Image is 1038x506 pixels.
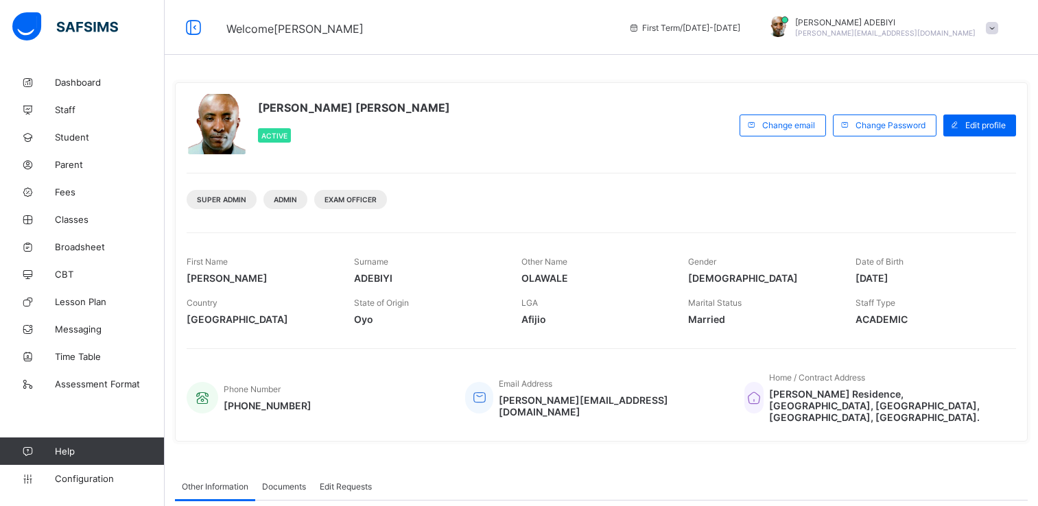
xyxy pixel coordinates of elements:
span: Phone Number [224,384,281,394]
span: Other Name [521,256,567,267]
span: Change Password [856,120,925,130]
span: Afijio [521,313,668,325]
span: Welcome [PERSON_NAME] [226,22,364,36]
span: Messaging [55,324,165,335]
span: [PERSON_NAME][EMAIL_ADDRESS][DOMAIN_NAME] [499,394,723,418]
span: Parent [55,159,165,170]
span: [PERSON_NAME] ADEBIYI [795,17,976,27]
span: Super Admin [197,195,246,204]
span: State of Origin [354,298,409,308]
img: safsims [12,12,118,41]
span: Home / Contract Address [769,372,865,383]
span: Fees [55,186,165,197]
span: Gender [688,256,716,267]
span: Help [55,446,164,457]
span: session/term information [628,23,740,33]
div: ALEXANDERADEBIYI [754,16,1005,39]
span: Staff Type [856,298,895,308]
span: Dashboard [55,77,165,88]
span: [DEMOGRAPHIC_DATA] [688,272,835,284]
span: [PHONE_NUMBER] [224,400,311,411]
span: [DATE] [856,272,1002,284]
span: LGA [521,298,538,308]
span: Change email [762,120,815,130]
span: [PERSON_NAME] [PERSON_NAME] [258,101,450,115]
span: Student [55,132,165,143]
span: Documents [262,481,306,492]
span: Married [688,313,835,325]
span: Time Table [55,351,165,362]
span: Edit profile [965,120,1006,130]
span: Broadsheet [55,241,165,252]
span: Exam Officer [325,195,377,204]
span: Surname [354,256,388,267]
span: Staff [55,104,165,115]
span: Admin [274,195,297,204]
span: Assessment Format [55,378,165,389]
span: Configuration [55,473,164,484]
span: Email Address [499,378,552,389]
span: Date of Birth [856,256,904,267]
span: Lesson Plan [55,296,165,307]
span: Edit Requests [320,481,372,492]
span: First Name [187,256,228,267]
span: Active [261,132,287,140]
span: CBT [55,269,165,280]
span: [PERSON_NAME] Residence, [GEOGRAPHIC_DATA], [GEOGRAPHIC_DATA], [GEOGRAPHIC_DATA], [GEOGRAPHIC_DATA]. [769,388,1002,423]
span: [PERSON_NAME][EMAIL_ADDRESS][DOMAIN_NAME] [795,29,976,37]
span: Other Information [182,481,248,492]
span: ACADEMIC [856,313,1002,325]
span: Country [187,298,217,308]
span: Classes [55,214,165,225]
span: Oyo [354,313,501,325]
span: Marital Status [688,298,742,308]
span: ADEBIYI [354,272,501,284]
span: [GEOGRAPHIC_DATA] [187,313,333,325]
span: OLAWALE [521,272,668,284]
span: [PERSON_NAME] [187,272,333,284]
